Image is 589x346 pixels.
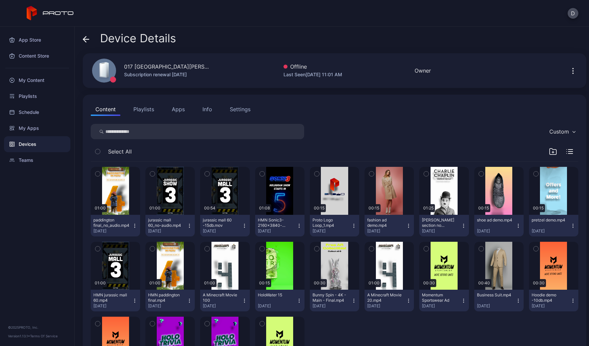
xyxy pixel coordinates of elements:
[532,217,568,223] div: pretzel demo.mp4
[255,290,305,311] button: HoloWater 15[DATE]
[200,290,249,311] button: A Minecraft Movie 100[DATE]
[419,215,469,236] button: [PERSON_NAME] section no audio.mp4[DATE]
[546,124,578,139] button: Custom
[532,292,568,303] div: Hoodie demo -10db.mp4
[313,303,351,309] div: [DATE]
[200,215,249,236] button: jurassic mall 60 -15db.mov[DATE]
[477,292,514,298] div: Business Suit.mp4
[124,63,211,71] div: 017 [GEOGRAPHIC_DATA][PERSON_NAME]
[529,215,578,236] button: pretzel demo.mp4[DATE]
[477,228,516,234] div: [DATE]
[422,217,459,228] div: Chaplin section no audio.mp4
[310,215,359,236] button: Proto Logo Loop_1.mp4[DATE]
[148,228,187,234] div: [DATE]
[203,217,239,228] div: jurassic mall 60 -15db.mov
[422,303,461,309] div: [DATE]
[532,303,570,309] div: [DATE]
[422,228,461,234] div: [DATE]
[4,136,70,152] a: Devices
[258,228,297,234] div: [DATE]
[258,217,294,228] div: HMN Sonic3-2160x3840-v8.mp4
[477,217,514,223] div: shoe ad demo.mp4
[203,303,241,309] div: [DATE]
[91,103,120,116] button: Content
[145,290,195,311] button: HMN paddington final.mp4[DATE]
[4,152,70,168] a: Teams
[529,290,578,311] button: Hoodie demo -10db.mp4[DATE]
[93,217,130,228] div: paddington final_no_audio.mp4
[258,292,294,298] div: HoloWater 15
[477,303,516,309] div: [DATE]
[108,148,132,156] span: Select All
[283,63,342,71] div: Offline
[549,128,569,135] div: Custom
[30,334,58,338] a: Terms Of Service
[129,103,159,116] button: Playlists
[93,292,130,303] div: HMN jurassic mall 60.mp4
[419,290,469,311] button: Momentum Sportswear Ad[DATE]
[148,292,185,303] div: HMN paddington final.mp4
[367,217,404,228] div: fashion ad demo.mp4
[198,103,217,116] button: Info
[313,292,349,303] div: Bunny Spin - 4K - Main - Final.mp4
[365,215,414,236] button: fashion ad demo.mp4[DATE]
[167,103,189,116] button: Apps
[422,292,459,303] div: Momentum Sportswear Ad
[4,104,70,120] a: Schedule
[283,71,342,79] div: Last Seen [DATE] 11:01 AM
[474,290,524,311] button: Business Suit.mp4[DATE]
[313,228,351,234] div: [DATE]
[93,228,132,234] div: [DATE]
[4,88,70,104] a: Playlists
[100,32,176,45] span: Device Details
[8,334,30,338] span: Version 1.13.1 •
[310,290,359,311] button: Bunny Spin - 4K - Main - Final.mp4[DATE]
[4,48,70,64] a: Content Store
[367,303,406,309] div: [DATE]
[230,105,250,113] div: Settings
[91,290,140,311] button: HMN jurassic mall 60.mp4[DATE]
[148,217,185,228] div: jurassic mall 60_no-audio.mp4
[93,303,132,309] div: [DATE]
[225,103,255,116] button: Settings
[8,325,66,330] div: © 2025 PROTO, Inc.
[474,215,524,236] button: shoe ad demo.mp4[DATE]
[367,292,404,303] div: A Minecraft Movie 20.mp4
[568,8,578,19] button: D
[4,120,70,136] a: My Apps
[91,215,140,236] button: paddington final_no_audio.mp4[DATE]
[532,228,570,234] div: [DATE]
[415,67,431,75] div: Owner
[4,72,70,88] a: My Content
[145,215,195,236] button: jurassic mall 60_no-audio.mp4[DATE]
[203,292,239,303] div: A Minecraft Movie 100
[4,32,70,48] a: App Store
[367,228,406,234] div: [DATE]
[203,228,241,234] div: [DATE]
[365,290,414,311] button: A Minecraft Movie 20.mp4[DATE]
[313,217,349,228] div: Proto Logo Loop_1.mp4
[124,71,211,79] div: Subscription renewal [DATE]
[202,105,212,113] div: Info
[258,303,297,309] div: [DATE]
[148,303,187,309] div: [DATE]
[255,215,305,236] button: HMN Sonic3-2160x3840-v8.mp4[DATE]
